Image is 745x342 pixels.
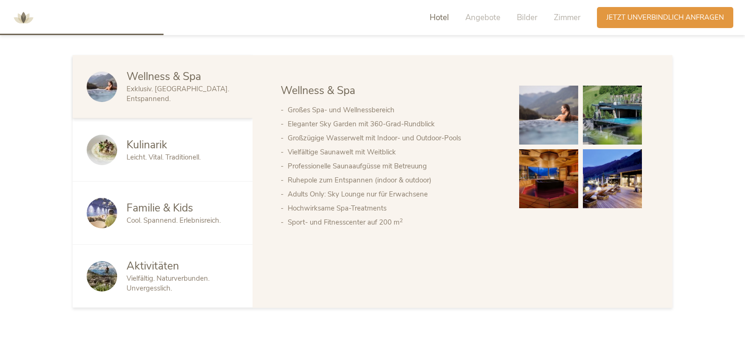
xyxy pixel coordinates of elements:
[288,173,500,187] li: Ruhepole zum Entspannen (indoor & outdoor)
[288,215,500,229] li: Sport- und Fitnesscenter auf 200 m
[288,103,500,117] li: Großes Spa- und Wellnessbereich
[288,201,500,215] li: Hochwirksame Spa-Treatments
[430,12,449,23] span: Hotel
[127,138,167,152] span: Kulinarik
[288,117,500,131] li: Eleganter Sky Garden mit 360-Grad-Rundblick
[127,259,179,273] span: Aktivitäten
[288,187,500,201] li: Adults Only: Sky Lounge nur für Erwachsene
[127,201,193,215] span: Familie & Kids
[606,13,724,22] span: Jetzt unverbindlich anfragen
[127,69,201,84] span: Wellness & Spa
[127,153,201,162] span: Leicht. Vital. Traditionell.
[281,83,355,98] span: Wellness & Spa
[9,14,37,21] a: AMONTI & LUNARIS Wellnessresort
[400,217,403,224] sup: 2
[288,131,500,145] li: Großzügige Wasserwelt mit Indoor- und Outdoor-Pools
[127,274,209,293] span: Vielfältig. Naturverbunden. Unvergesslich.
[127,216,221,225] span: Cool. Spannend. Erlebnisreich.
[127,84,229,103] span: Exklusiv. [GEOGRAPHIC_DATA]. Entspannend.
[554,12,581,23] span: Zimmer
[9,4,37,32] img: AMONTI & LUNARIS Wellnessresort
[517,12,537,23] span: Bilder
[288,145,500,159] li: Vielfältige Saunawelt mit Weitblick
[465,12,500,23] span: Angebote
[288,159,500,173] li: Professionelle Saunaaufgüsse mit Betreuung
